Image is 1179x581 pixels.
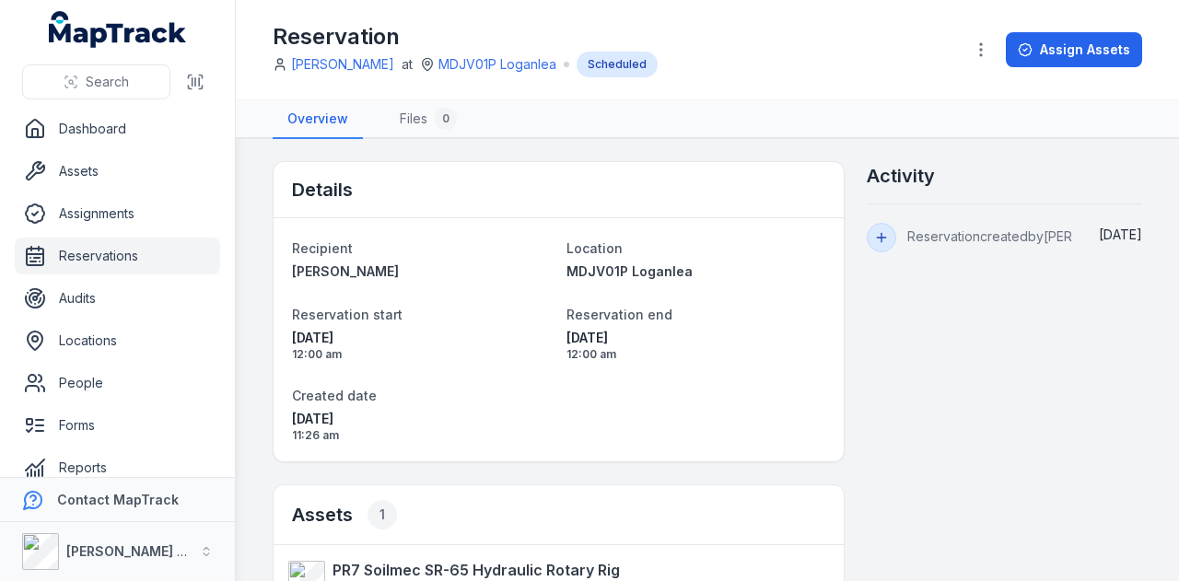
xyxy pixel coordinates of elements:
[435,108,457,130] div: 0
[292,329,552,347] span: [DATE]
[15,195,220,232] a: Assignments
[292,428,552,443] span: 11:26 am
[566,329,826,362] time: 10/09/2025, 12:00:00 am
[368,500,397,529] div: 1
[292,329,552,362] time: 03/09/2025, 12:00:00 am
[867,163,935,189] h2: Activity
[15,110,220,147] a: Dashboard
[15,280,220,317] a: Audits
[292,240,353,256] span: Recipient
[566,240,623,256] span: Location
[292,410,552,443] time: 21/08/2025, 11:26:51 am
[907,228,1147,244] span: Reservation created by [PERSON_NAME]
[292,177,353,203] h2: Details
[385,100,472,139] a: Files0
[292,500,397,529] h2: Assets
[66,543,217,559] strong: [PERSON_NAME] Group
[566,329,826,347] span: [DATE]
[292,307,403,322] span: Reservation start
[49,11,187,48] a: MapTrack
[291,55,394,74] a: [PERSON_NAME]
[402,55,413,74] span: at
[15,449,220,486] a: Reports
[566,307,672,322] span: Reservation end
[86,73,129,91] span: Search
[273,22,658,52] h1: Reservation
[15,238,220,274] a: Reservations
[22,64,170,99] button: Search
[15,322,220,359] a: Locations
[292,347,552,362] span: 12:00 am
[566,263,693,279] span: MDJV01P Loganlea
[15,153,220,190] a: Assets
[577,52,658,77] div: Scheduled
[292,410,552,428] span: [DATE]
[566,347,826,362] span: 12:00 am
[1099,227,1142,242] time: 21/08/2025, 11:26:51 am
[566,262,826,281] a: MDJV01P Loganlea
[333,559,620,581] strong: PR7 Soilmec SR-65 Hydraulic Rotary Rig
[292,388,377,403] span: Created date
[15,365,220,401] a: People
[273,100,363,139] a: Overview
[1099,227,1142,242] span: [DATE]
[57,492,179,507] strong: Contact MapTrack
[15,407,220,444] a: Forms
[438,55,556,74] a: MDJV01P Loganlea
[292,262,552,281] a: [PERSON_NAME]
[1006,32,1142,67] button: Assign Assets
